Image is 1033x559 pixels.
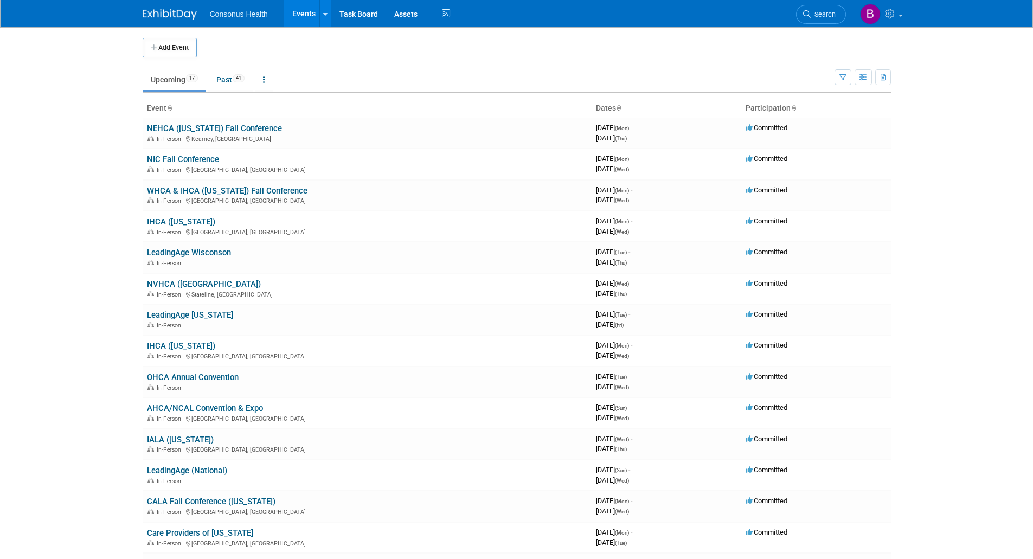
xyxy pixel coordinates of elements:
span: [DATE] [596,445,627,453]
a: Sort by Participation Type [791,104,796,112]
span: [DATE] [596,227,629,235]
span: (Thu) [615,136,627,142]
a: IHCA ([US_STATE]) [147,217,215,227]
span: [DATE] [596,372,630,381]
span: (Mon) [615,343,629,349]
span: (Mon) [615,156,629,162]
span: - [628,403,630,412]
th: Dates [592,99,741,118]
span: (Thu) [615,446,627,452]
span: [DATE] [596,290,627,298]
span: Committed [746,124,787,132]
span: In-Person [157,384,184,391]
span: (Wed) [615,166,629,172]
a: Care Providers of [US_STATE] [147,528,253,538]
span: [DATE] [596,538,627,547]
img: In-Person Event [147,384,154,390]
a: NEHCA ([US_STATE]) Fall Conference [147,124,282,133]
span: (Mon) [615,498,629,504]
span: Committed [746,341,787,349]
span: (Wed) [615,436,629,442]
span: Committed [746,279,787,287]
span: In-Person [157,415,184,422]
img: In-Person Event [147,415,154,421]
span: (Sun) [615,405,627,411]
span: In-Person [157,509,184,516]
span: In-Person [157,540,184,547]
span: (Mon) [615,219,629,224]
div: Stateline, [GEOGRAPHIC_DATA] [147,290,587,298]
span: [DATE] [596,186,632,194]
span: [DATE] [596,497,632,505]
span: (Tue) [615,374,627,380]
span: - [631,528,632,536]
span: Committed [746,186,787,194]
a: NIC Fall Conference [147,155,219,164]
img: In-Person Event [147,446,154,452]
img: In-Person Event [147,291,154,297]
span: [DATE] [596,507,629,515]
span: 41 [233,74,245,82]
span: 17 [186,74,198,82]
img: In-Person Event [147,322,154,327]
a: IHCA ([US_STATE]) [147,341,215,351]
span: Committed [746,466,787,474]
img: In-Person Event [147,509,154,514]
span: - [628,248,630,256]
span: [DATE] [596,414,629,422]
a: LeadingAge Wisconson [147,248,231,258]
a: OHCA Annual Convention [147,372,239,382]
span: [DATE] [596,124,632,132]
div: [GEOGRAPHIC_DATA], [GEOGRAPHIC_DATA] [147,351,587,360]
span: In-Person [157,322,184,329]
span: (Wed) [615,509,629,515]
span: In-Person [157,229,184,236]
span: In-Person [157,260,184,267]
span: In-Person [157,353,184,360]
span: [DATE] [596,155,632,163]
span: - [631,155,632,163]
a: Sort by Event Name [166,104,172,112]
span: (Fri) [615,322,624,328]
th: Participation [741,99,891,118]
span: (Tue) [615,312,627,318]
a: Search [796,5,846,24]
span: In-Person [157,166,184,174]
img: In-Person Event [147,197,154,203]
span: - [631,435,632,443]
a: AHCA/NCAL Convention & Expo [147,403,263,413]
th: Event [143,99,592,118]
div: [GEOGRAPHIC_DATA], [GEOGRAPHIC_DATA] [147,538,587,547]
span: [DATE] [596,528,632,536]
span: - [631,279,632,287]
div: Kearney, [GEOGRAPHIC_DATA] [147,134,587,143]
span: Committed [746,217,787,225]
a: IALA ([US_STATE]) [147,435,214,445]
a: LeadingAge [US_STATE] [147,310,233,320]
span: (Wed) [615,384,629,390]
span: Committed [746,372,787,381]
div: [GEOGRAPHIC_DATA], [GEOGRAPHIC_DATA] [147,507,587,516]
span: [DATE] [596,248,630,256]
span: (Wed) [615,415,629,421]
img: In-Person Event [147,260,154,265]
span: [DATE] [596,258,627,266]
span: Committed [746,310,787,318]
span: [DATE] [596,217,632,225]
img: ExhibitDay [143,9,197,20]
div: [GEOGRAPHIC_DATA], [GEOGRAPHIC_DATA] [147,227,587,236]
span: Consonus Health [210,10,268,18]
span: - [631,186,632,194]
span: (Thu) [615,260,627,266]
span: - [628,466,630,474]
span: (Mon) [615,188,629,194]
span: Committed [746,155,787,163]
img: In-Person Event [147,478,154,483]
span: (Wed) [615,197,629,203]
span: (Tue) [615,540,627,546]
a: WHCA & IHCA ([US_STATE]) Fall Conference [147,186,307,196]
a: Past41 [208,69,253,90]
span: [DATE] [596,435,632,443]
img: In-Person Event [147,353,154,358]
span: - [631,217,632,225]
